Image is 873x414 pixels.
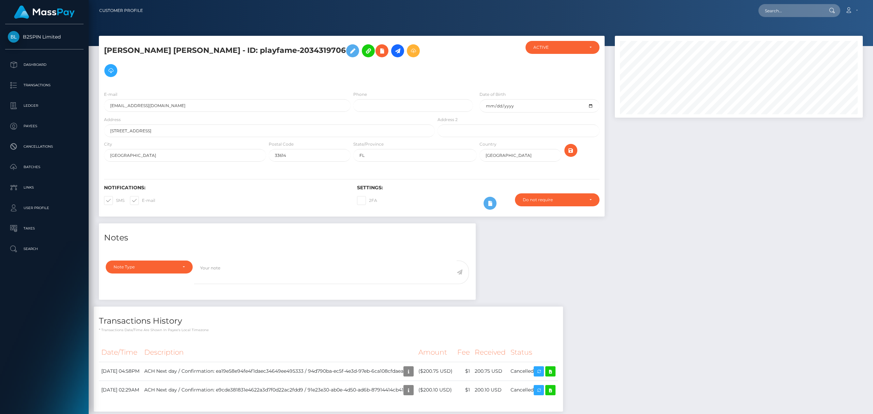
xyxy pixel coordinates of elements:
[5,118,84,135] a: Payees
[5,56,84,73] a: Dashboard
[5,34,84,40] span: B2SPIN Limited
[472,343,508,362] th: Received
[8,31,19,43] img: B2SPIN Limited
[508,362,558,381] td: Cancelled
[99,327,558,332] p: * Transactions date/time are shown in payee's local timezone
[391,44,404,57] a: Initiate Payout
[5,240,84,257] a: Search
[142,381,416,399] td: ACH Next day / Confirmation: e9cde381831e4622a3d7f0d22ac2fdd9 / 91e23e30-ab0e-4d50-ad6b-87914414cb41
[472,362,508,381] td: 200.75 USD
[357,185,600,191] h6: Settings:
[99,381,142,399] td: [DATE] 02:29AM
[104,196,124,205] label: SMS
[5,199,84,217] a: User Profile
[515,193,600,206] button: Do not require
[357,196,377,205] label: 2FA
[104,91,117,98] label: E-mail
[353,141,384,147] label: State/Province
[526,41,600,54] button: ACTIVE
[438,117,458,123] label: Address 2
[5,77,84,94] a: Transactions
[479,141,497,147] label: Country
[104,41,431,80] h5: [PERSON_NAME] [PERSON_NAME] - ID: playfame-2034319706
[8,60,81,70] p: Dashboard
[8,182,81,193] p: Links
[14,5,75,19] img: MassPay Logo
[416,362,455,381] td: ($200.75 USD)
[5,97,84,114] a: Ledger
[508,343,558,362] th: Status
[142,343,416,362] th: Description
[353,91,367,98] label: Phone
[8,142,81,152] p: Cancellations
[5,220,84,237] a: Taxes
[758,4,823,17] input: Search...
[8,101,81,111] p: Ledger
[130,196,155,205] label: E-mail
[99,362,142,381] td: [DATE] 04:58PM
[416,381,455,399] td: ($200.10 USD)
[5,179,84,196] a: Links
[5,159,84,176] a: Batches
[99,343,142,362] th: Date/Time
[114,264,177,270] div: Note Type
[523,197,584,203] div: Do not require
[455,381,472,399] td: $1
[455,343,472,362] th: Fee
[472,381,508,399] td: 200.10 USD
[99,315,558,327] h4: Transactions History
[8,80,81,90] p: Transactions
[8,203,81,213] p: User Profile
[5,138,84,155] a: Cancellations
[8,121,81,131] p: Payees
[104,232,471,244] h4: Notes
[99,3,143,18] a: Customer Profile
[8,162,81,172] p: Batches
[142,362,416,381] td: ACH Next day / Confirmation: ea19e58e94fe4f1daec34649ee495333 / 94d790ba-ec5f-4e3d-97eb-6ca108cfdaea
[104,185,347,191] h6: Notifications:
[104,141,112,147] label: City
[533,45,584,50] div: ACTIVE
[104,117,121,123] label: Address
[479,91,506,98] label: Date of Birth
[8,244,81,254] p: Search
[508,381,558,399] td: Cancelled
[269,141,294,147] label: Postal Code
[455,362,472,381] td: $1
[106,261,193,273] button: Note Type
[8,223,81,234] p: Taxes
[416,343,455,362] th: Amount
